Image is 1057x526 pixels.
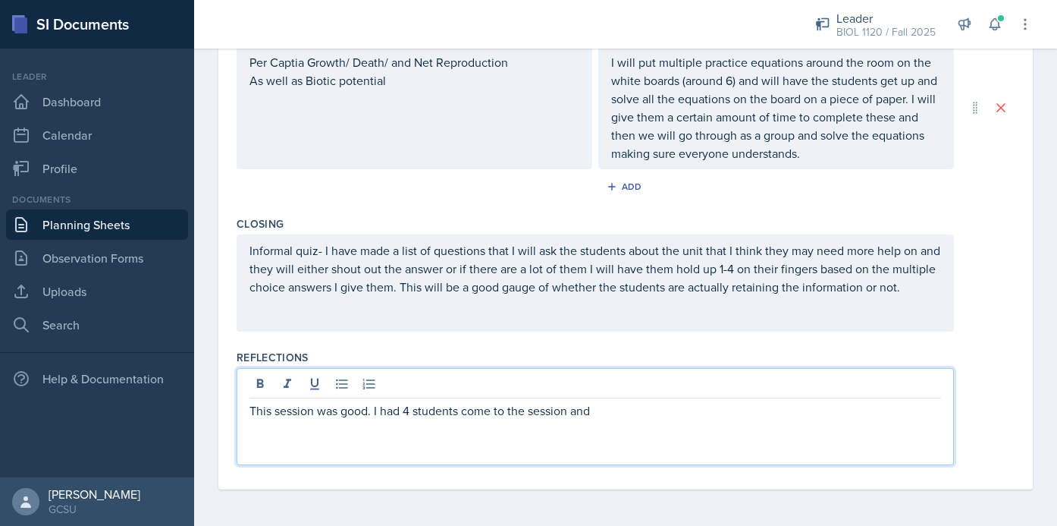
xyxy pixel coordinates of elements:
a: Dashboard [6,87,188,117]
p: As well as Biotic potential [249,71,579,90]
div: GCSU [49,502,140,517]
p: This session was good. I had 4 students come to the session and [249,402,941,420]
button: Add [601,175,651,198]
div: [PERSON_NAME] [49,487,140,502]
div: Leader [836,9,936,27]
div: Leader [6,70,188,83]
a: Search [6,310,188,340]
a: Profile [6,153,188,184]
a: Uploads [6,276,188,307]
p: I will put multiple practice equations around the room on the white boards (around 6) and will ha... [611,53,941,162]
div: BIOL 1120 / Fall 2025 [836,24,936,40]
a: Calendar [6,120,188,150]
div: Help & Documentation [6,364,188,394]
p: Per Captia Growth/ Death/ and Net Reproduction [249,53,579,71]
label: Closing [237,216,284,232]
a: Planning Sheets [6,209,188,240]
div: Documents [6,193,188,206]
p: Informal quiz- I have made a list of questions that I will ask the students about the unit that I... [249,241,941,296]
a: Observation Forms [6,243,188,273]
label: Reflections [237,350,309,365]
div: Add [610,181,642,193]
